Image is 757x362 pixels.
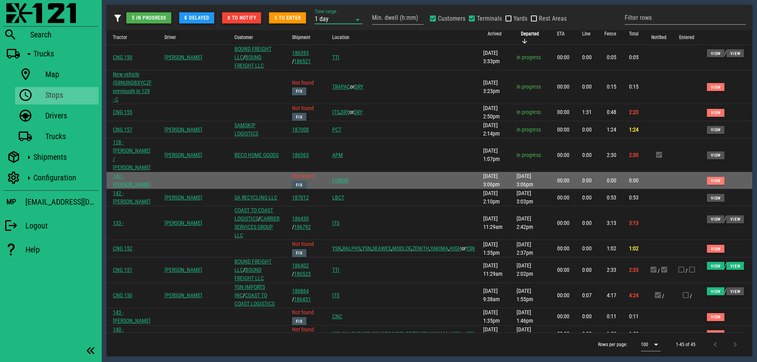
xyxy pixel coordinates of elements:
span: [DATE] 11:29am [483,262,503,277]
span: Arrived [488,31,501,37]
td: 1:24 [598,121,623,138]
a: 142 -[PERSON_NAME] [113,173,151,188]
a: MODLOF [392,245,411,252]
a: ZENITH [412,245,429,252]
td: 2:30 [623,138,645,172]
a: 186393 [292,50,309,56]
span: 5 in progress [131,15,166,21]
span: 8 delayed [184,15,209,21]
span: 00:00 [557,177,569,184]
a: YAKIMA [430,331,448,337]
span: 00:00 [557,292,569,298]
td: 0:00 [576,172,598,189]
button: View [707,330,724,338]
span: or [341,109,354,115]
td: 3:13 [598,206,623,240]
input: Filter DISPLAYED ROWS by tractor. Use 🔍️ in sidebar for global search [625,12,746,24]
a: Stops [15,87,99,105]
span: View [711,315,721,319]
td: 1:02 [623,240,645,257]
a: COAST TO COAST LOGISTICS [234,292,275,307]
span: / [292,271,311,277]
a: 140 - [PERSON_NAME] [113,326,151,341]
span: or [449,331,466,337]
th: Shipment: Not sorted. Activate to sort ascending. [286,30,326,45]
a: BOUND FREIGHT LLC [234,258,271,273]
td: 0:00 [576,257,598,283]
a: YSN [362,245,371,252]
span: Total [629,31,639,37]
a: 186792 [294,224,311,230]
span: in progress [517,126,541,133]
a: MODLOF [392,331,411,337]
label: Rest Areas [539,15,567,23]
a: CNG 150 [113,292,132,298]
a: BOUND FREIGHT LLC [234,46,271,60]
a: CNG 151 [113,267,132,273]
span: / [234,54,264,69]
span: , [332,331,343,337]
a: 142 -[PERSON_NAME] [113,190,151,205]
a: CNG 157 [113,126,132,133]
div: Drivers [45,111,95,120]
span: Shipment [292,35,310,40]
a: HIGH [449,245,461,252]
div: Configuration [33,173,95,182]
span: 00:00 [557,109,569,115]
a: BOUND FREIGHT LLC [234,267,264,281]
a: PCT [332,126,341,133]
td: 0:05 [598,45,623,70]
div: Map [45,70,95,79]
td: 4:24 [623,283,645,308]
a: RALPHS [343,331,361,337]
span: [DATE] 2:02pm [517,262,533,277]
a: Map [15,66,99,84]
span: , [372,245,392,252]
span: 00:00 [557,313,569,319]
div: Shipments [33,152,95,162]
td: 1:00 [598,325,623,343]
button: View [726,262,744,270]
span: [DATE] 1:35pm [483,309,500,324]
div: Logout [25,221,99,230]
th: Total: Not sorted. Activate to sort ascending. [623,30,645,45]
a: 186563 [292,152,309,158]
span: 5 to enter [274,15,301,21]
a: [PERSON_NAME] [165,54,202,60]
td: 0:15 [623,70,645,104]
a: SAMSKIP LOGISTICS [234,122,258,137]
a: CNG 155 [113,109,132,115]
a: Trucks [15,128,99,146]
span: Fix [296,251,303,255]
span: View [711,128,721,132]
a: 187008 [292,126,309,133]
div: Stops [45,90,95,100]
th: ETA: Not sorted. Activate to sort ascending. [551,30,576,45]
button: Fix [292,181,306,189]
a: CNG 150 [113,54,132,60]
span: 00:00 [557,194,569,201]
span: [DATE] 3:23pm [483,79,500,94]
a: 143 - [PERSON_NAME] [113,309,151,324]
span: Fence [604,31,616,37]
span: View [711,110,721,115]
span: View [711,51,721,56]
span: / [234,292,275,307]
a: SEAWES [372,331,391,337]
td: 0:00 [623,172,645,189]
td: 0:00 [576,240,598,257]
a: CNG 152 [113,245,132,252]
span: , [332,245,343,252]
span: / [662,293,664,299]
button: View [707,287,724,295]
a: YSN [332,245,341,252]
td: 0:48 [598,104,623,121]
a: COAST TO COAST LOGISTICS [234,207,273,222]
a: ZENITH [412,331,429,337]
span: , [412,331,430,337]
button: View [707,49,724,57]
button: 8 delayed [179,12,215,23]
span: in progress [517,83,541,90]
th: Customer: Not sorted. Activate to sort ascending. [228,30,286,45]
span: [DATE] 3:33pm [483,50,500,64]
